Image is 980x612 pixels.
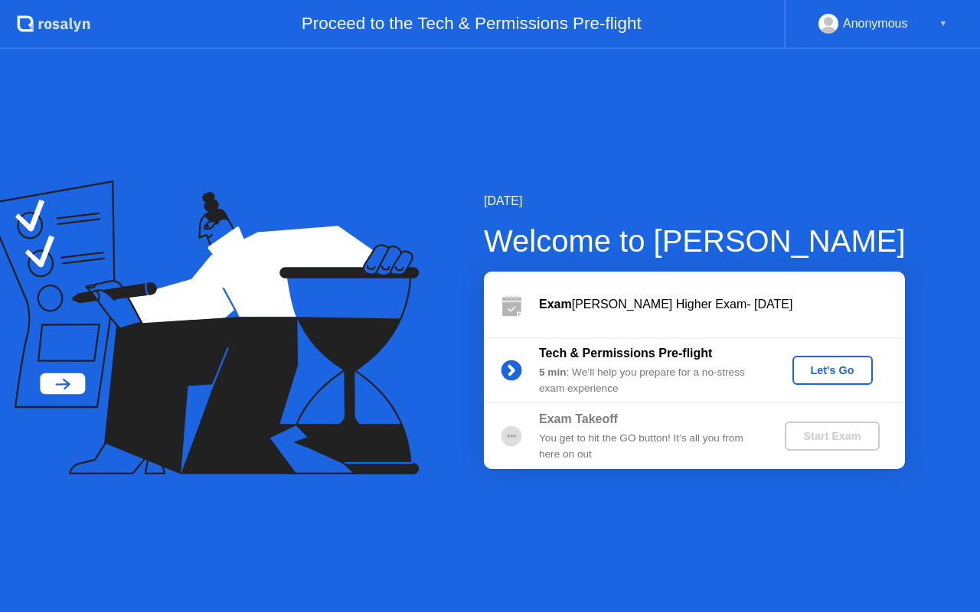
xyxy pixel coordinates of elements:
[484,218,906,264] div: Welcome to [PERSON_NAME]
[484,192,906,210] div: [DATE]
[843,14,908,34] div: Anonymous
[791,430,873,442] div: Start Exam
[539,347,712,360] b: Tech & Permissions Pre-flight
[539,365,759,396] div: : We’ll help you prepare for a no-stress exam experience
[792,356,873,385] button: Let's Go
[939,14,947,34] div: ▼
[539,298,572,311] b: Exam
[539,366,567,378] b: 5 min
[799,364,867,376] div: Let's Go
[539,295,905,314] div: [PERSON_NAME] Higher Exam- [DATE]
[785,422,879,451] button: Start Exam
[539,431,759,462] div: You get to hit the GO button! It’s all you from here on out
[539,412,618,425] b: Exam Takeoff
